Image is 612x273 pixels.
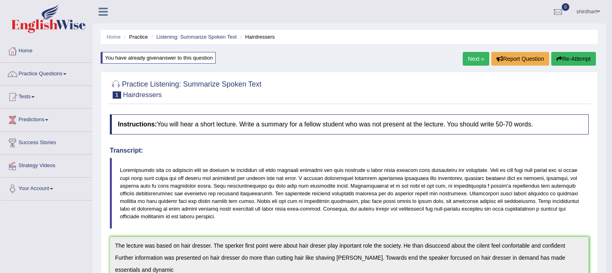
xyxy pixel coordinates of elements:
li: Practice [122,33,148,41]
a: Home [0,40,92,60]
a: Listening: Summarize Spoken Text [156,34,237,40]
button: Re-Attempt [551,52,596,66]
a: Predictions [0,109,92,129]
a: Strategy Videos [0,155,92,175]
span: 0 [562,3,570,11]
b: Instructions: [118,121,157,128]
a: Your Account [0,178,92,198]
blockquote: Loremipsumdo sita co adipiscin elit se doeiusm te incididun utl etdo magnaali enimadmi ven quis n... [110,158,589,229]
a: Tests [0,86,92,106]
button: Report Question [491,52,549,66]
h2: Practice Listening: Summarize Spoken Text [110,79,262,99]
div: You have already given answer to this question [101,52,216,64]
a: Success Stories [0,132,92,152]
a: Home [107,34,121,40]
li: Hairdressers [238,33,275,41]
h4: You will hear a short lecture. Write a summary for a fellow student who was not present at the le... [110,114,589,134]
small: Hairdressers [123,91,162,99]
h4: Transcript: [110,147,589,154]
a: Next » [463,52,489,66]
span: 1 [113,91,121,99]
a: Practice Questions [0,63,92,83]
